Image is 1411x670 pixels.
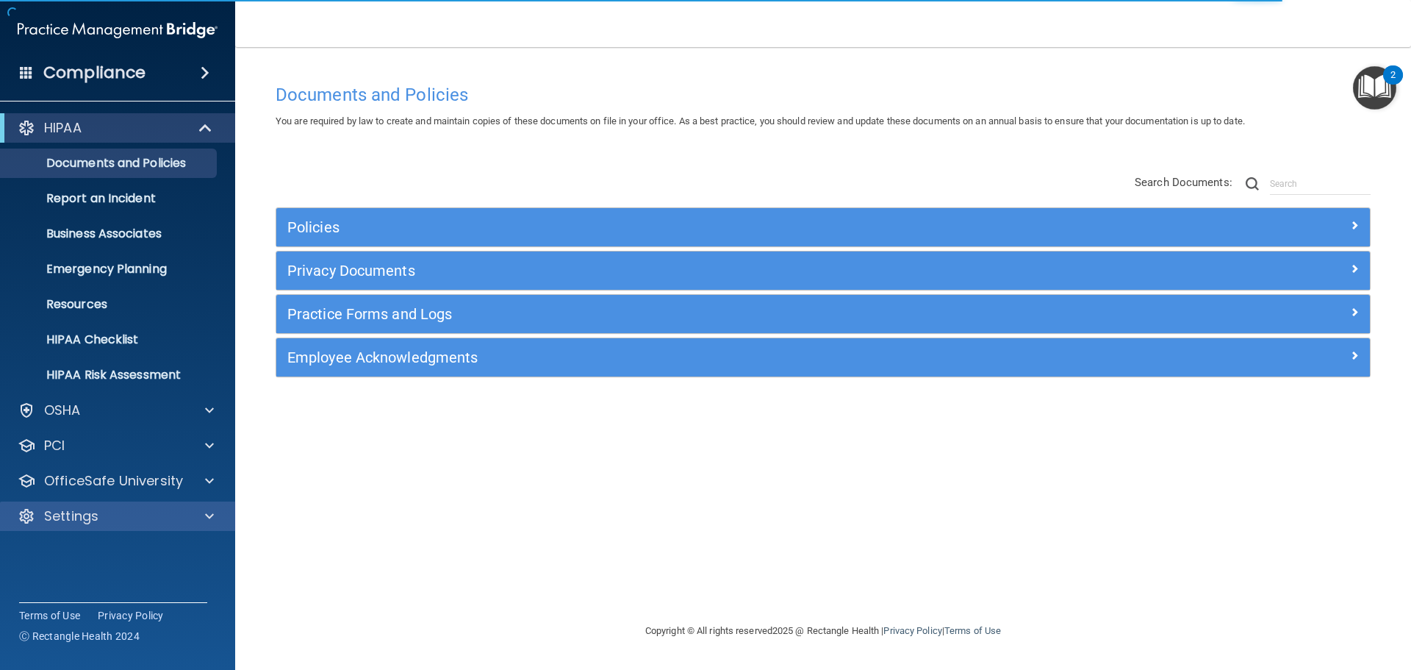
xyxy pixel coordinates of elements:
[18,472,214,490] a: OfficeSafe University
[287,349,1085,366] h5: Employee Acknowledgments
[10,297,210,312] p: Resources
[44,437,65,455] p: PCI
[944,625,1001,636] a: Terms of Use
[18,119,213,137] a: HIPAA
[883,625,941,636] a: Privacy Policy
[19,608,80,623] a: Terms of Use
[287,219,1085,235] h5: Policies
[19,629,140,644] span: Ⓒ Rectangle Health 2024
[43,63,146,83] h4: Compliance
[44,507,98,525] p: Settings
[276,85,1371,104] h4: Documents and Policies
[1390,75,1396,94] div: 2
[98,608,164,623] a: Privacy Policy
[1135,176,1232,189] span: Search Documents:
[10,368,210,382] p: HIPAA Risk Assessment
[1270,173,1371,195] input: Search
[44,472,183,490] p: OfficeSafe University
[10,332,210,347] p: HIPAA Checklist
[44,119,82,137] p: HIPAA
[18,402,214,419] a: OSHA
[10,156,210,171] p: Documents and Policies
[287,306,1085,322] h5: Practice Forms and Logs
[1353,66,1396,110] button: Open Resource Center, 2 new notifications
[44,402,81,419] p: OSHA
[18,507,214,525] a: Settings
[287,302,1359,326] a: Practice Forms and Logs
[18,437,214,455] a: PCI
[287,259,1359,282] a: Privacy Documents
[18,15,218,45] img: PMB logo
[287,215,1359,239] a: Policies
[555,607,1091,655] div: Copyright © All rights reserved 2025 @ Rectangle Health | |
[287,263,1085,279] h5: Privacy Documents
[1246,177,1259,190] img: ic-search.3b580494.png
[10,262,210,277] p: Emergency Planning
[287,346,1359,369] a: Employee Acknowledgments
[10,191,210,206] p: Report an Incident
[10,227,210,241] p: Business Associates
[276,115,1245,126] span: You are required by law to create and maintain copies of these documents on file in your office. ...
